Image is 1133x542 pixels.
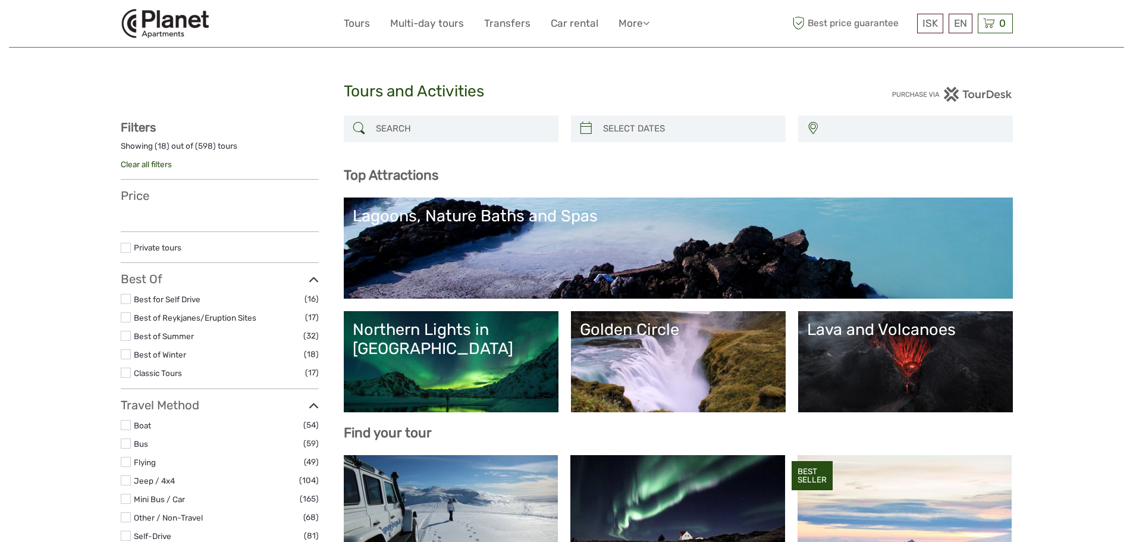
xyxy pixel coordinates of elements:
div: Golden Circle [580,320,777,339]
a: Flying [134,458,156,467]
label: 18 [158,140,167,152]
a: Tours [344,15,370,32]
span: (18) [304,347,319,361]
img: PurchaseViaTourDesk.png [892,87,1012,102]
a: More [619,15,649,32]
h3: Travel Method [121,398,319,412]
a: Jeep / 4x4 [134,476,175,485]
input: SELECT DATES [598,118,780,139]
label: 598 [198,140,213,152]
a: Bus [134,439,148,449]
a: Self-Drive [134,531,171,541]
div: EN [949,14,972,33]
a: Best of Reykjanes/Eruption Sites [134,313,256,322]
a: Multi-day tours [390,15,464,32]
div: BEST SELLER [792,461,833,491]
a: Car rental [551,15,598,32]
div: Lagoons, Nature Baths and Spas [353,206,1004,225]
span: (49) [304,455,319,469]
h1: Tours and Activities [344,82,790,101]
a: Best of Summer [134,331,194,341]
a: Best of Winter [134,350,186,359]
h3: Best Of [121,272,319,286]
a: Transfers [484,15,531,32]
div: Lava and Volcanoes [807,320,1004,339]
span: (68) [303,510,319,524]
a: Mini Bus / Car [134,494,185,504]
a: Boat [134,421,151,430]
h3: Price [121,189,319,203]
span: (17) [305,366,319,380]
a: Private tours [134,243,181,252]
div: Showing ( ) out of ( ) tours [121,140,319,159]
span: (17) [305,311,319,324]
span: (59) [303,437,319,450]
input: SEARCH [371,118,553,139]
span: 0 [997,17,1008,29]
a: Northern Lights in [GEOGRAPHIC_DATA] [353,320,550,403]
a: Golden Circle [580,320,777,403]
span: (54) [303,418,319,432]
a: Classic Tours [134,368,182,378]
b: Top Attractions [344,167,438,183]
span: (165) [300,492,319,506]
span: (104) [299,474,319,487]
img: 1538-78c5889d-83a3-4748-a95c-6dc204b00fb9_logo_small.jpg [121,9,222,38]
span: (32) [303,329,319,343]
strong: Filters [121,120,156,134]
a: Lava and Volcanoes [807,320,1004,403]
div: Northern Lights in [GEOGRAPHIC_DATA] [353,320,550,359]
a: Clear all filters [121,159,172,169]
span: (16) [305,292,319,306]
span: ISK [922,17,938,29]
a: Other / Non-Travel [134,513,203,522]
span: Best price guarantee [790,14,914,33]
b: Find your tour [344,425,432,441]
a: Best for Self Drive [134,295,200,304]
a: Lagoons, Nature Baths and Spas [353,206,1004,290]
